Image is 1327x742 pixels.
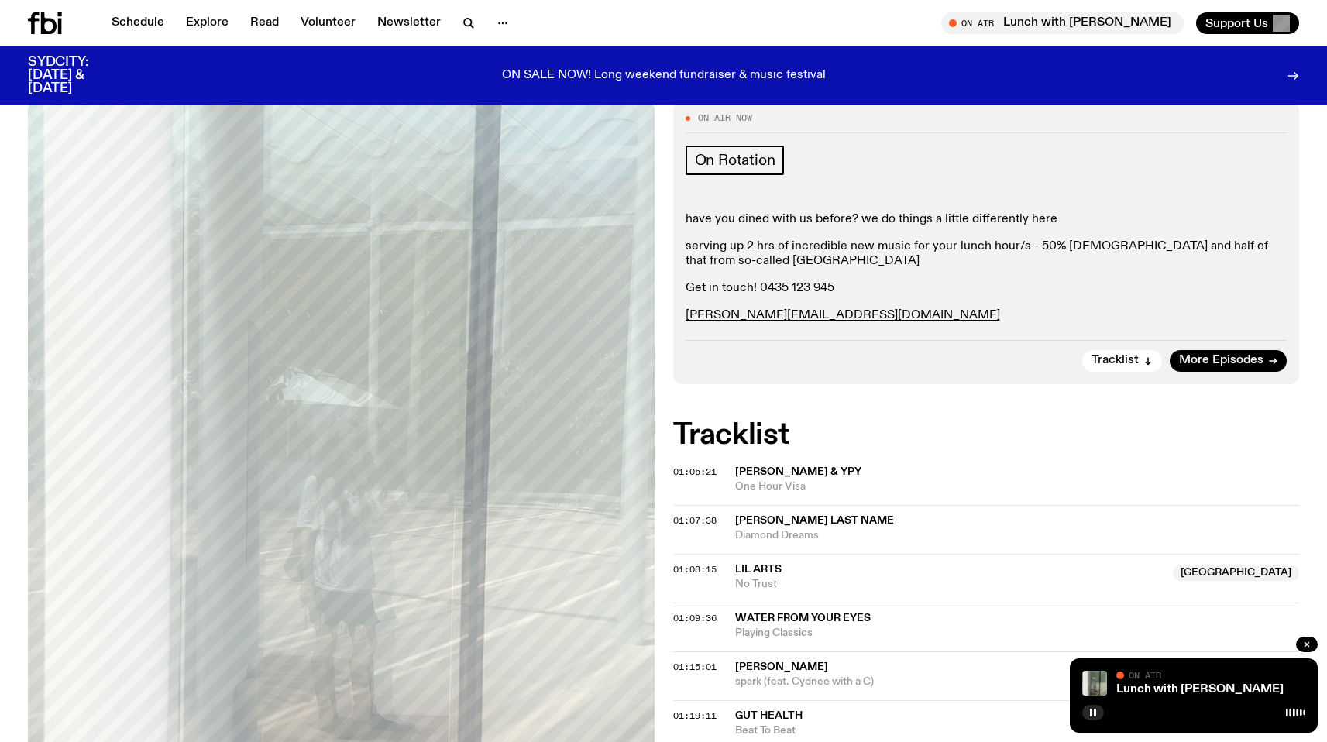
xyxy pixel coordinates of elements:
a: Read [241,12,288,34]
span: Support Us [1205,16,1268,30]
a: On Rotation [686,146,785,175]
span: [PERSON_NAME] & YPY [735,466,861,477]
span: On Air [1129,670,1161,680]
span: On Air Now [698,114,752,122]
h3: SYDCITY: [DATE] & [DATE] [28,56,127,95]
button: Support Us [1196,12,1299,34]
span: No Trust [735,577,1164,592]
a: Schedule [102,12,174,34]
span: spark (feat. Cydnee with a C) [735,675,1164,689]
a: Lunch with [PERSON_NAME] [1116,683,1284,696]
span: [PERSON_NAME] [735,661,828,672]
span: 01:19:11 [673,709,717,722]
span: On Rotation [695,152,775,169]
p: ON SALE NOW! Long weekend fundraiser & music festival [502,69,826,83]
span: 01:07:38 [673,514,717,527]
a: More Episodes [1170,350,1287,372]
span: Tracklist [1092,355,1139,366]
span: Beat To Beat [735,723,1164,738]
span: 01:05:21 [673,465,717,478]
a: Newsletter [368,12,450,34]
button: On AirLunch with [PERSON_NAME] [941,12,1184,34]
p: have you dined with us before? we do things a little differently here [686,212,1287,227]
p: Get in touch! 0435 123 945 [686,281,1287,296]
a: [PERSON_NAME][EMAIL_ADDRESS][DOMAIN_NAME] [686,309,1000,321]
p: serving up 2 hrs of incredible new music for your lunch hour/s - 50% [DEMOGRAPHIC_DATA] and half ... [686,239,1287,269]
span: 01:09:36 [673,612,717,624]
span: 01:08:15 [673,563,717,575]
span: [PERSON_NAME] Last Name [735,515,894,526]
span: 01:15:01 [673,661,717,673]
h2: Tracklist [673,421,1300,449]
button: Tracklist [1082,350,1162,372]
span: Playing Classics [735,626,1300,641]
a: Explore [177,12,238,34]
span: Lil Arts [735,564,782,575]
a: Volunteer [291,12,365,34]
span: More Episodes [1179,355,1263,366]
span: Water From Your Eyes [735,613,871,623]
span: One Hour Visa [735,479,1300,494]
span: Diamond Dreams [735,528,1300,543]
span: [GEOGRAPHIC_DATA] [1173,565,1299,581]
span: Gut Health [735,710,803,721]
